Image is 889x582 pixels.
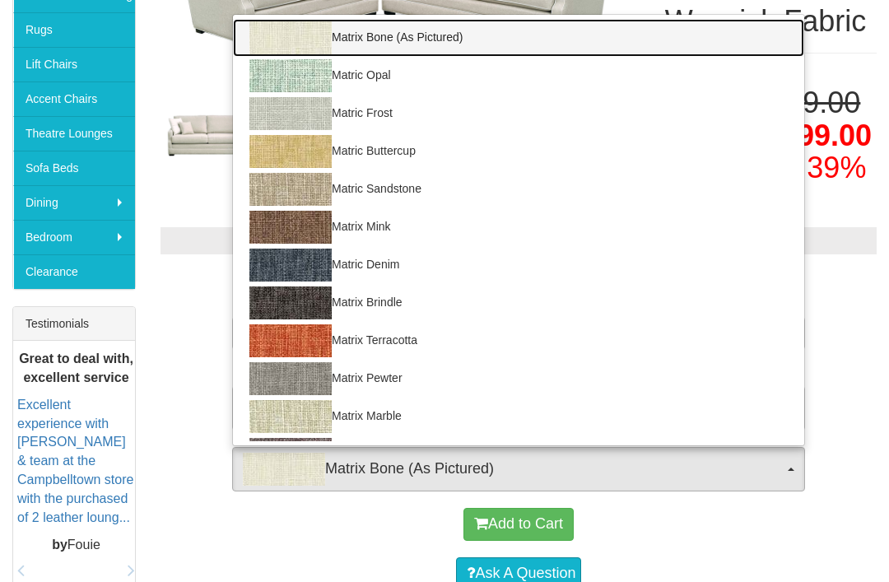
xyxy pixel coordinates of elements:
img: Matrix Bone (As Pictured) [249,21,332,54]
img: Matric Sandstone [249,173,332,206]
a: Matrix Terracotta [233,322,804,360]
img: Matric Denim [249,249,332,282]
img: Matrix Terracotta [249,324,332,357]
a: Matrix Marble [233,398,804,435]
img: Matrix Pewter [249,362,332,395]
a: Matric Buttercup [233,133,804,170]
img: Matrix Mink [249,211,332,244]
a: Matric Denim [233,246,804,284]
img: Matric Frost [249,97,332,130]
a: Matrix Bone (As Pictured) [233,19,804,57]
img: Matrix Charcoal [249,438,332,471]
img: Matrix Brindle [249,286,332,319]
a: Matric Frost [233,95,804,133]
a: Matrix Brindle [233,284,804,322]
a: Matric Sandstone [233,170,804,208]
a: Matrix Mink [233,208,804,246]
img: Matrix Marble [249,400,332,433]
a: Matrix Charcoal [233,435,804,473]
a: Matric Opal [233,57,804,95]
img: Matric Opal [249,59,332,92]
img: Matric Buttercup [249,135,332,168]
a: Matrix Pewter [233,360,804,398]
